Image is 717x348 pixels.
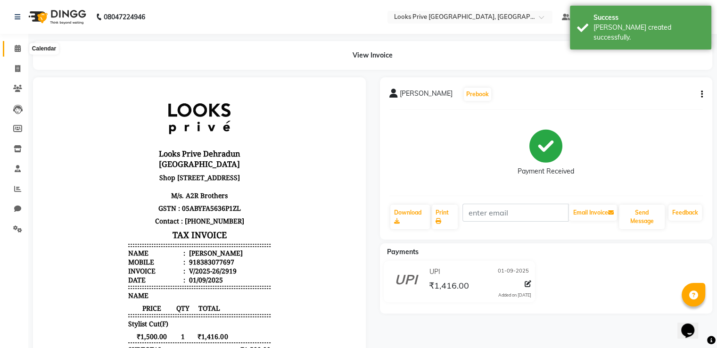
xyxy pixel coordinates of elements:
span: [PERSON_NAME] [400,89,453,102]
a: Download [390,205,430,229]
div: ₹108.00 [191,291,229,300]
span: ₹1,416.00 [148,245,186,254]
div: [PERSON_NAME] [145,162,200,171]
h3: Looks Prive Dehradun [GEOGRAPHIC_DATA] [86,60,228,84]
div: View Invoice [33,41,712,70]
span: : [141,162,143,171]
button: Email Invoice [569,205,617,221]
a: Print [432,205,458,229]
span: 9% [105,302,114,311]
div: ₹1,500.00 [191,258,229,267]
div: ( ) [86,291,116,300]
div: ₹1,200.00 [191,280,229,289]
span: : [141,189,143,198]
img: file_1717324738148.png [122,8,192,58]
div: Mobile [86,171,143,180]
div: Payment Received [518,166,574,176]
div: 918383077697 [145,171,192,180]
div: GRAND TOTAL [86,313,133,322]
iframe: chat widget [677,310,708,339]
span: Payments [387,248,419,256]
div: NET [86,280,99,289]
div: Payments [86,334,116,343]
span: 01-09-2025 [498,267,529,277]
span: 9% [105,291,114,300]
span: Stylist Cut(F) [86,232,126,241]
h3: TAX INVOICE [86,141,228,156]
div: Added on [DATE] [498,292,531,298]
span: ₹1,416.00 [429,280,469,293]
span: : [141,171,143,180]
img: logo [24,4,89,30]
div: Invoice [86,180,143,189]
div: ₹300.00 [191,269,229,278]
div: 01/09/2025 [145,189,181,198]
span: ₹1,500.00 [86,245,133,254]
div: ₹108.00 [191,302,229,311]
span: SGST [86,291,102,300]
div: ( ) [86,302,116,311]
div: SUBTOTAL [86,258,120,267]
p: GSTN : 05ABYFA5636P1ZL [86,115,228,128]
button: Prebook [464,88,491,101]
p: Shop [STREET_ADDRESS] M/s. A2R Brothers [86,84,228,115]
div: Calendar [30,43,58,55]
a: Feedback [668,205,702,221]
b: 08047224946 [104,4,145,30]
span: CGST [86,302,103,311]
span: UPI [429,267,440,277]
span: 1 [133,245,148,254]
div: DISCOUNT [86,269,120,278]
button: Send Message [619,205,665,229]
div: ₹1,416.00 [191,323,229,332]
span: QTY [133,217,148,226]
div: Bill created successfully. [593,23,704,42]
span: NAME [86,204,106,213]
div: Date [86,189,143,198]
div: Name [86,162,143,171]
span: : [141,180,143,189]
div: Payable [86,323,110,332]
div: ₹1,416.00 [191,313,229,322]
div: V/2025-26/2919 [145,180,194,189]
div: Success [593,13,704,23]
span: TOTAL [148,217,186,226]
p: Contact : [PHONE_NUMBER] [86,128,228,141]
input: enter email [462,204,569,222]
span: PRICE [86,217,133,226]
